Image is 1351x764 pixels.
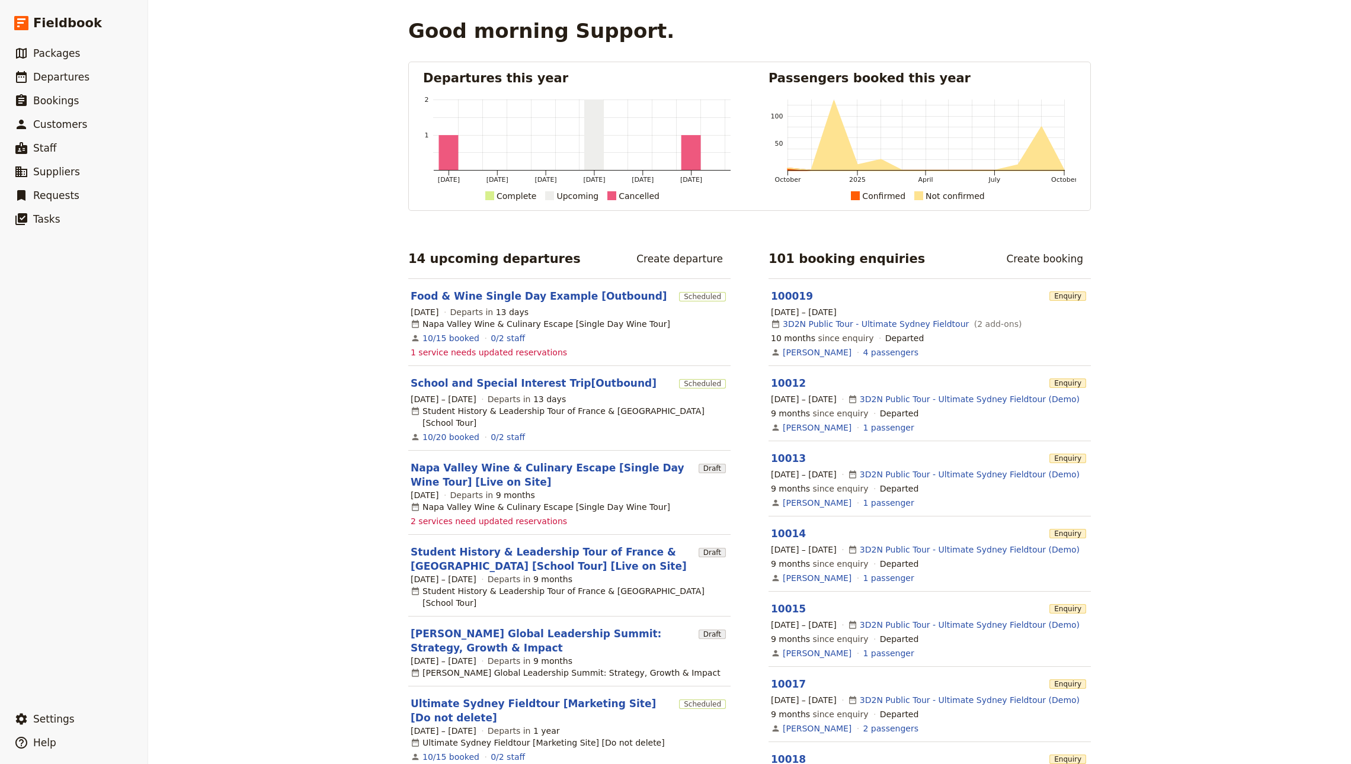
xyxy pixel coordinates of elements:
span: Enquiry [1049,679,1086,689]
a: [PERSON_NAME] [783,723,851,734]
a: [PERSON_NAME] [783,647,851,659]
tspan: 50 [774,140,783,147]
span: since enquiry [771,407,869,419]
div: Departed [885,332,924,344]
span: since enquiry [771,483,869,495]
tspan: 2025 [849,176,866,184]
span: Departs in [450,306,529,318]
a: View the bookings for this departure [422,751,479,763]
a: 3D2N Public Tour - Ultimate Sydney Fieldtour (Demo) [860,619,1080,631]
a: Ultimate Sydney Fieldtour [Marketing Site] [Do not delete] [411,696,674,725]
a: 100019 [771,290,813,302]
tspan: [DATE] [438,176,460,184]
div: Departed [880,407,919,419]
span: Enquiry [1049,529,1086,538]
span: Draft [699,464,726,473]
h2: 101 booking enquiries [769,250,925,268]
div: Student History & Leadership Tour of France & [GEOGRAPHIC_DATA] [School Tour] [411,585,728,609]
span: Draft [699,630,726,639]
a: 0/2 staff [491,332,525,344]
h1: Good morning Support. [408,19,674,43]
span: Enquiry [1049,604,1086,614]
a: Napa Valley Wine & Culinary Escape [Single Day Wine Tour] [Live on Site] [411,461,694,489]
span: since enquiry [771,332,873,344]
a: 10014 [771,528,806,540]
span: Enquiry [1049,378,1086,388]
div: Upcoming [556,189,598,203]
span: 9 months [533,574,572,584]
div: Departed [880,483,919,495]
tspan: 2 [425,96,429,104]
span: Fieldbook [33,14,102,32]
span: 9 months [771,484,810,493]
span: 10 months [771,333,815,343]
span: 13 days [496,307,529,317]
span: Requests [33,190,79,201]
span: Bookings [33,95,79,107]
span: Help [33,737,56,749]
a: 10017 [771,678,806,690]
a: 3D2N Public Tour - Ultimate Sydney Fieldtour (Demo) [860,468,1080,480]
div: Departed [880,633,919,645]
span: Scheduled [679,379,726,389]
span: since enquiry [771,708,869,720]
a: [PERSON_NAME] [783,497,851,509]
div: Departed [880,558,919,570]
a: View the passengers for this booking [863,497,914,509]
span: 9 months [771,409,810,418]
div: Student History & Leadership Tour of France & [GEOGRAPHIC_DATA] [School Tour] [411,405,728,429]
span: 9 months [771,710,810,719]
span: 9 months [496,490,535,500]
tspan: [DATE] [486,176,508,184]
span: [DATE] [411,306,438,318]
span: [DATE] – [DATE] [771,619,837,631]
span: 9 months [771,634,810,644]
span: [DATE] – [DATE] [771,544,837,556]
span: [DATE] – [DATE] [411,725,476,737]
tspan: [DATE] [535,176,557,184]
tspan: [DATE] [680,176,702,184]
div: Departed [880,708,919,720]
a: [PERSON_NAME] Global Leadership Summit: Strategy, Growth & Impact [411,627,694,655]
a: Create booking [998,249,1091,269]
a: [PERSON_NAME] [783,572,851,584]
div: Napa Valley Wine & Culinary Escape [Single Day Wine Tour] [411,318,670,330]
span: [DATE] – [DATE] [771,694,837,706]
a: [PERSON_NAME] [783,346,851,358]
a: 3D2N Public Tour - Ultimate Sydney Fieldtour [783,318,969,330]
h2: 14 upcoming departures [408,250,581,268]
a: View the passengers for this booking [863,422,914,434]
span: Enquiry [1049,755,1086,764]
span: [DATE] – [DATE] [771,393,837,405]
span: 13 days [533,394,566,404]
a: 0/2 staff [491,751,525,763]
span: Departs in [488,725,560,737]
span: Scheduled [679,699,726,709]
span: Enquiry [1049,291,1086,301]
span: since enquiry [771,633,869,645]
tspan: October [1051,176,1077,184]
a: Food & Wine Single Day Example [Outbound] [411,289,667,303]
div: Cancelled [619,189,660,203]
span: Enquiry [1049,454,1086,463]
h2: Departures this year [423,69,731,87]
span: Departs in [488,393,566,405]
a: View the bookings for this departure [422,332,479,344]
a: 0/2 staff [491,431,525,443]
a: View the passengers for this booking [863,647,914,659]
span: [DATE] – [DATE] [771,468,837,480]
tspan: October [774,176,801,184]
a: 10012 [771,377,806,389]
div: Confirmed [862,189,905,203]
a: 10015 [771,603,806,615]
tspan: [DATE] [583,176,605,184]
a: 10013 [771,452,806,464]
span: 9 months [533,656,572,666]
div: Not confirmed [926,189,985,203]
span: since enquiry [771,558,869,570]
span: Tasks [33,213,60,225]
span: 1 year [533,726,560,736]
div: [PERSON_NAME] Global Leadership Summit: Strategy, Growth & Impact [411,667,721,679]
a: Create departure [629,249,731,269]
a: View the passengers for this booking [863,723,918,734]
